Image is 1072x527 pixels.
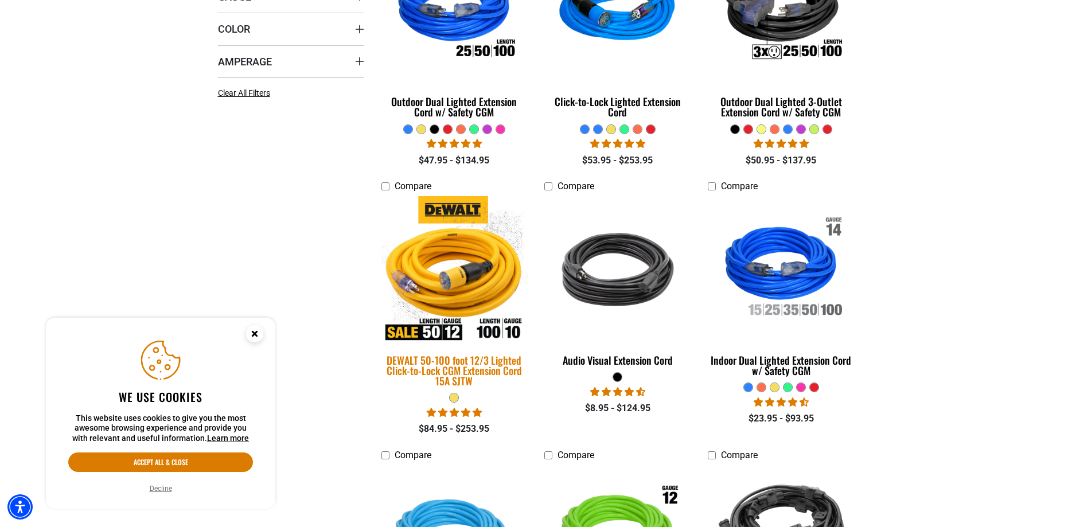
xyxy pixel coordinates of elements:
[46,318,275,509] aside: Cookie Consent
[544,96,691,117] div: Click-to-Lock Lighted Extension Cord
[218,87,275,99] a: Clear All Filters
[708,154,854,167] div: $50.95 - $137.95
[68,413,253,444] p: This website uses cookies to give you the most awesome browsing experience and provide you with r...
[395,450,431,460] span: Compare
[234,318,275,353] button: Close this option
[558,181,594,192] span: Compare
[7,494,33,520] div: Accessibility Menu
[218,55,272,68] span: Amperage
[708,412,854,425] div: $23.95 - $93.95
[427,138,482,149] span: 4.81 stars
[721,450,758,460] span: Compare
[721,181,758,192] span: Compare
[395,181,431,192] span: Compare
[544,154,691,167] div: $53.95 - $253.95
[590,387,645,397] span: 4.71 stars
[381,422,528,436] div: $84.95 - $253.95
[754,397,809,408] span: 4.40 stars
[218,88,270,97] span: Clear All Filters
[558,450,594,460] span: Compare
[374,196,535,343] img: DEWALT 50-100 foot 12/3 Lighted Click-to-Lock CGM Extension Cord 15A SJTW
[709,203,853,335] img: Indoor Dual Lighted Extension Cord w/ Safety CGM
[708,96,854,117] div: Outdoor Dual Lighted 3-Outlet Extension Cord w/ Safety CGM
[381,198,528,393] a: DEWALT 50-100 foot 12/3 Lighted Click-to-Lock CGM Extension Cord 15A SJTW DEWALT 50-100 foot 12/3...
[708,198,854,382] a: Indoor Dual Lighted Extension Cord w/ Safety CGM Indoor Dual Lighted Extension Cord w/ Safety CGM
[146,483,176,494] button: Decline
[708,355,854,376] div: Indoor Dual Lighted Extension Cord w/ Safety CGM
[545,203,690,335] img: black
[427,407,482,418] span: 4.84 stars
[381,355,528,386] div: DEWALT 50-100 foot 12/3 Lighted Click-to-Lock CGM Extension Cord 15A SJTW
[218,45,364,77] summary: Amperage
[68,452,253,472] button: Accept all & close
[754,138,809,149] span: 4.80 stars
[544,401,691,415] div: $8.95 - $124.95
[218,13,364,45] summary: Color
[207,434,249,443] a: This website uses cookies to give you the most awesome browsing experience and provide you with r...
[381,154,528,167] div: $47.95 - $134.95
[590,138,645,149] span: 4.87 stars
[68,389,253,404] h2: We use cookies
[544,355,691,365] div: Audio Visual Extension Cord
[381,96,528,117] div: Outdoor Dual Lighted Extension Cord w/ Safety CGM
[218,22,250,36] span: Color
[544,198,691,372] a: black Audio Visual Extension Cord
